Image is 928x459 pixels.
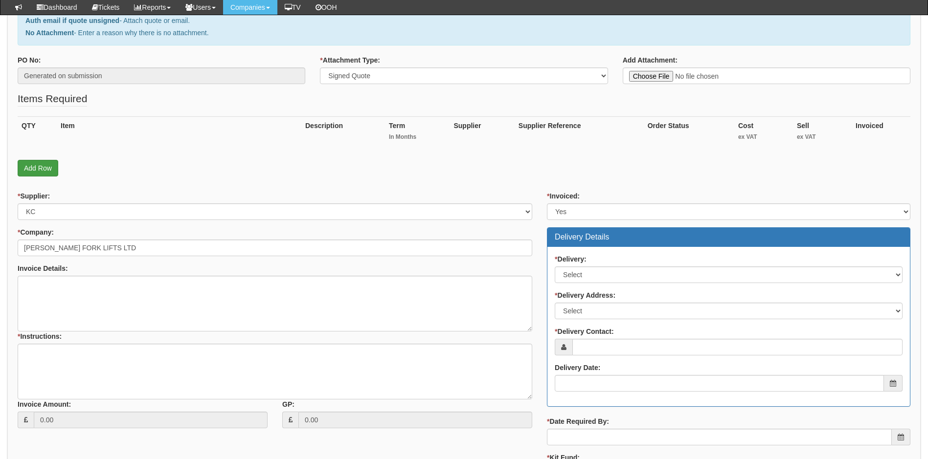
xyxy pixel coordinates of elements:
th: Supplier [450,117,514,151]
label: Delivery Address: [555,290,615,300]
small: ex VAT [738,133,789,141]
th: QTY [18,117,57,151]
small: In Months [389,133,446,141]
label: Attachment Type: [320,55,380,65]
th: Invoiced [852,117,910,151]
legend: Items Required [18,91,87,107]
label: Date Required By: [547,416,609,426]
th: Cost [734,117,793,151]
th: Term [385,117,450,151]
h3: Delivery Details [555,233,903,241]
th: Supplier Reference [515,117,644,151]
small: ex VAT [797,133,848,141]
label: Instructions: [18,331,62,341]
label: Invoiced: [547,191,580,201]
label: GP: [282,399,294,409]
p: - Enter a reason why there is no attachment. [25,28,903,38]
a: Add Row [18,160,58,176]
b: Auth email if quote unsigned [25,17,119,24]
label: Invoice Amount: [18,399,71,409]
th: Sell [793,117,852,151]
label: Company: [18,227,54,237]
th: Order Status [644,117,734,151]
label: Delivery Date: [555,363,600,372]
b: No Attachment [25,29,74,37]
th: Item [57,117,301,151]
label: PO No: [18,55,41,65]
p: - Attach quote or email. [25,16,903,25]
label: Delivery: [555,254,587,264]
th: Description [301,117,385,151]
label: Add Attachment: [623,55,678,65]
label: Delivery Contact: [555,327,614,336]
label: Invoice Details: [18,263,68,273]
label: Supplier: [18,191,50,201]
